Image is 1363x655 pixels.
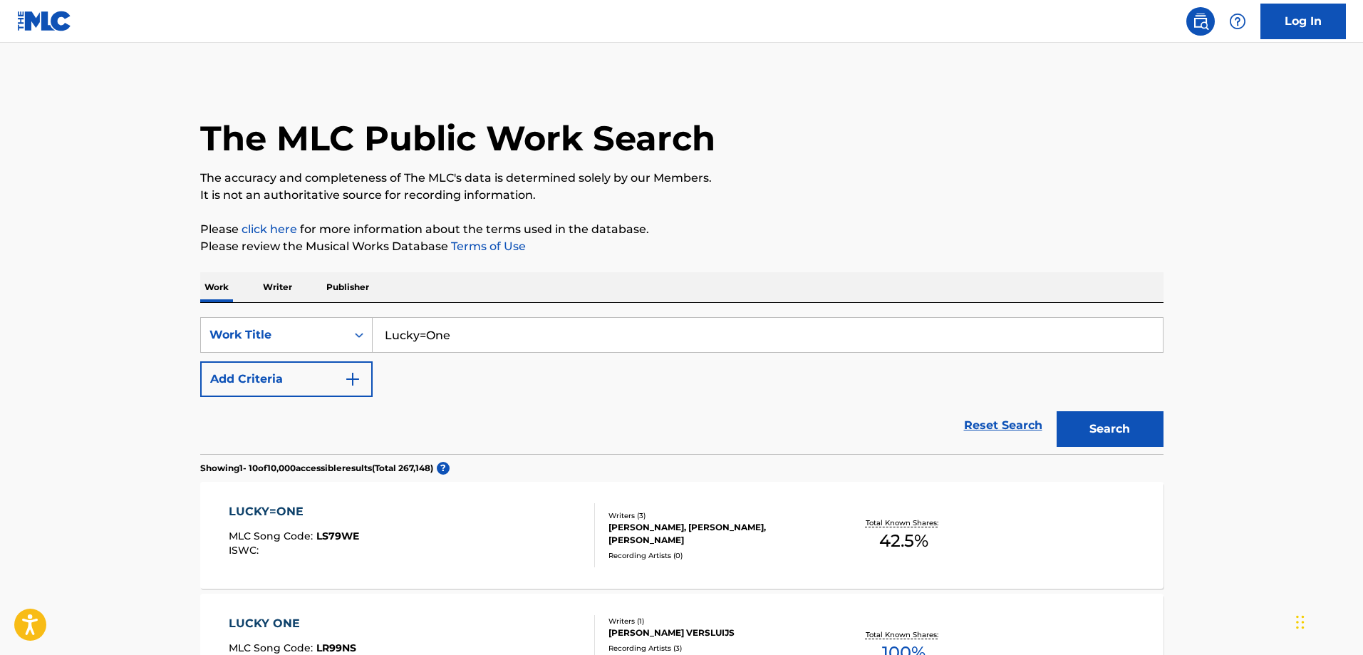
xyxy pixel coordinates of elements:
[200,317,1164,454] form: Search Form
[200,462,433,475] p: Showing 1 - 10 of 10,000 accessible results (Total 267,148 )
[866,629,942,640] p: Total Known Shares:
[879,528,928,554] span: 42.5 %
[242,222,297,236] a: click here
[1057,411,1164,447] button: Search
[200,187,1164,204] p: It is not an authoritative source for recording information.
[448,239,526,253] a: Terms of Use
[200,170,1164,187] p: The accuracy and completeness of The MLC's data is determined solely by our Members.
[608,510,824,521] div: Writers ( 3 )
[200,272,233,302] p: Work
[437,462,450,475] span: ?
[209,326,338,344] div: Work Title
[1186,7,1215,36] a: Public Search
[866,517,942,528] p: Total Known Shares:
[200,221,1164,238] p: Please for more information about the terms used in the database.
[1292,587,1363,655] div: 채팅 위젯
[200,482,1164,589] a: LUCKY=ONEMLC Song Code:LS79WEISWC:Writers (3)[PERSON_NAME], [PERSON_NAME], [PERSON_NAME]Recording...
[229,544,262,557] span: ISWC :
[344,371,361,388] img: 9d2ae6d4665cec9f34b9.svg
[200,117,715,160] h1: The MLC Public Work Search
[608,626,824,639] div: [PERSON_NAME] VERSLUIJS
[608,616,824,626] div: Writers ( 1 )
[1223,7,1252,36] div: Help
[1296,601,1305,644] div: 드래그
[229,615,356,632] div: LUCKY ONE
[608,550,824,561] div: Recording Artists ( 0 )
[1192,13,1209,30] img: search
[200,361,373,397] button: Add Criteria
[322,272,373,302] p: Publisher
[316,530,359,542] span: LS79WE
[229,641,316,654] span: MLC Song Code :
[316,641,356,654] span: LR99NS
[17,11,72,31] img: MLC Logo
[1260,4,1346,39] a: Log In
[259,272,296,302] p: Writer
[229,530,316,542] span: MLC Song Code :
[1229,13,1246,30] img: help
[200,238,1164,255] p: Please review the Musical Works Database
[608,521,824,547] div: [PERSON_NAME], [PERSON_NAME], [PERSON_NAME]
[1292,587,1363,655] iframe: Chat Widget
[608,643,824,654] div: Recording Artists ( 3 )
[229,503,359,520] div: LUCKY=ONE
[957,410,1050,441] a: Reset Search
